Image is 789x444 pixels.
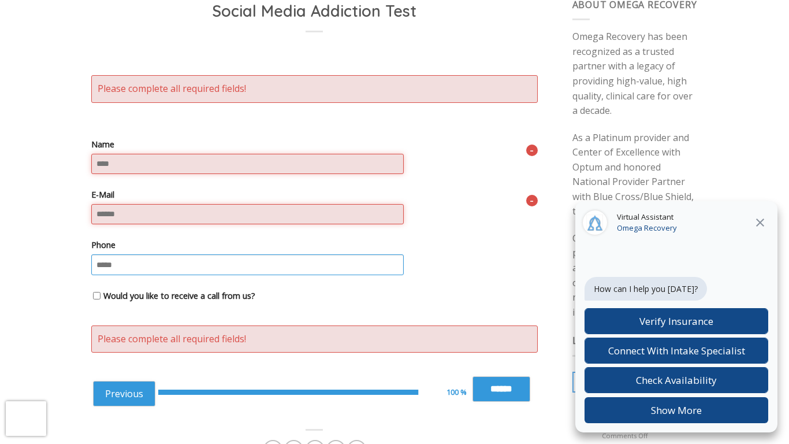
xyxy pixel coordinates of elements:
div: Please complete all required fields! [91,75,538,103]
span: Latest Posts [572,334,644,347]
div: 100 % [446,386,472,398]
div: Please complete all required fields! [91,325,538,353]
p: Omega Recovery has been recognized as a trusted partner with a legacy of providing high-value, hi... [572,29,698,119]
p: As a Platinum provider and Center of Excellence with Optum and honored National Provider Partner ... [572,131,698,220]
label: E-Mail [91,188,538,201]
a: Previous [93,381,155,406]
span: Comments Off [602,431,648,440]
label: Would you like to receive a call from us? [103,289,255,302]
label: Name [91,138,538,151]
p: Our evidence-based programs are delivered across the entire continuum of care to improve and rest... [572,231,698,320]
h1: Social Media Addiction Test [105,1,524,21]
iframe: reCAPTCHA [6,401,46,436]
label: Phone [91,238,538,251]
